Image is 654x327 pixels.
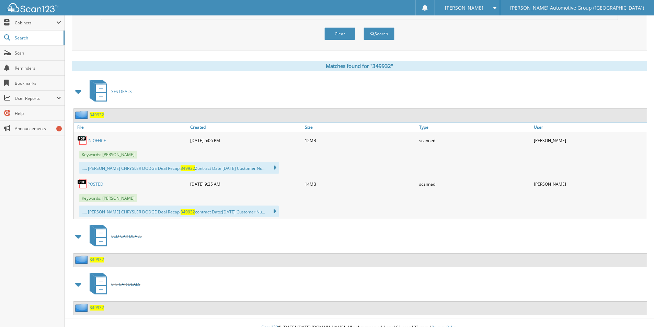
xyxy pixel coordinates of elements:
[75,110,90,119] img: folder2.png
[7,3,58,12] img: scan123-logo-white.svg
[188,122,303,132] a: Created
[90,305,104,311] a: 349932
[364,27,394,40] button: Search
[85,223,142,250] a: LCD CAR DEALS
[303,133,418,147] div: 12MB
[532,122,647,132] a: User
[324,27,355,40] button: Clear
[77,179,88,189] img: PDF.png
[15,110,61,116] span: Help
[510,6,644,10] span: [PERSON_NAME] Automotive Group ([GEOGRAPHIC_DATA])
[111,89,132,94] span: SFS DEALS
[532,177,647,191] div: [PERSON_NAME]
[188,177,303,191] div: [DATE] 9:35 AM
[15,126,61,131] span: Announcements
[90,112,104,118] a: 349932
[15,20,56,26] span: Cabinets
[445,6,483,10] span: [PERSON_NAME]
[188,133,303,147] div: [DATE] 5:06 PM
[111,233,142,239] span: LCD CAR DEALS
[15,65,61,71] span: Reminders
[15,35,60,41] span: Search
[417,177,532,191] div: scanned
[15,95,56,101] span: User Reports
[56,126,62,131] div: 1
[88,181,103,187] a: POSTED
[77,135,88,145] img: PDF.png
[90,257,104,262] a: 349932
[75,255,90,264] img: folder2.png
[417,133,532,147] div: scanned
[79,162,279,174] div: ..... [PERSON_NAME] CHRYSLER DODGE Deal Recap: Zontract Date:[DATE] Customer Nu...
[79,206,279,217] div: ..... [PERSON_NAME] CHRYSLER DODGE Deal Recap: contract Date:[DATE] Customer Nu...
[303,177,418,191] div: 14MB
[181,209,195,215] span: 349932
[181,165,195,171] span: 349932
[74,122,188,132] a: File
[85,78,132,105] a: SFS DEALS
[72,61,647,71] div: Matches found for "349932"
[85,271,140,298] a: LFS CAR DEALS
[15,50,61,56] span: Scan
[303,122,418,132] a: Size
[88,138,106,143] a: IN OFFICE
[75,303,90,312] img: folder2.png
[15,80,61,86] span: Bookmarks
[111,281,140,287] span: LFS CAR DEALS
[532,133,647,147] div: [PERSON_NAME]
[79,194,137,202] span: Keywords: [PERSON_NAME]
[417,122,532,132] a: Type
[79,151,137,159] span: Keywords: [PERSON_NAME]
